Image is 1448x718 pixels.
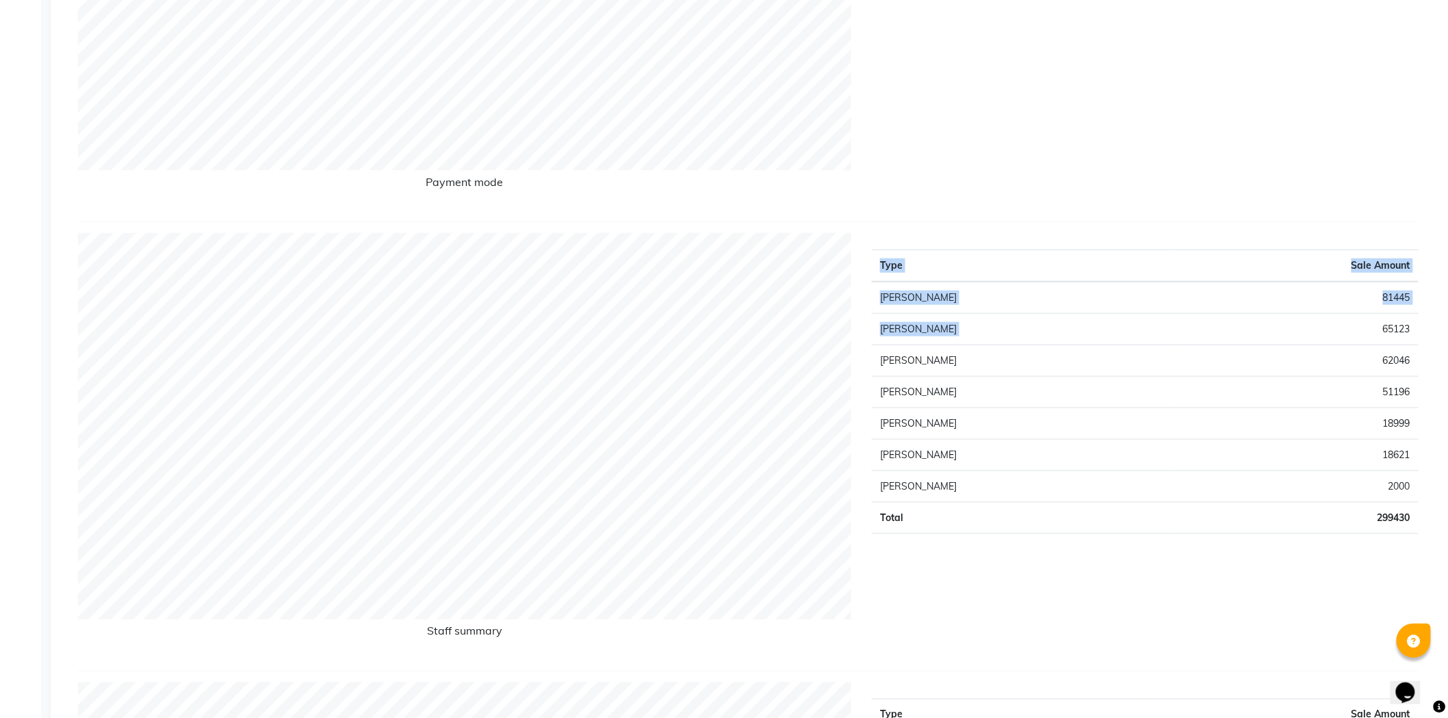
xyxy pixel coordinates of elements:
td: [PERSON_NAME] [872,440,1174,471]
td: 18621 [1174,440,1419,471]
h6: Payment mode [78,176,851,194]
th: Type [872,250,1174,282]
td: [PERSON_NAME] [872,314,1174,345]
td: 51196 [1174,377,1419,408]
h6: Staff summary [78,625,851,643]
td: [PERSON_NAME] [872,282,1174,314]
td: [PERSON_NAME] [872,471,1174,503]
td: Total [872,503,1174,534]
td: [PERSON_NAME] [872,408,1174,440]
td: 81445 [1174,282,1419,314]
td: 62046 [1174,345,1419,377]
iframe: chat widget [1391,663,1434,704]
td: 65123 [1174,314,1419,345]
td: 299430 [1174,503,1419,534]
td: 2000 [1174,471,1419,503]
td: [PERSON_NAME] [872,345,1174,377]
td: [PERSON_NAME] [872,377,1174,408]
td: 18999 [1174,408,1419,440]
th: Sale Amount [1174,250,1419,282]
